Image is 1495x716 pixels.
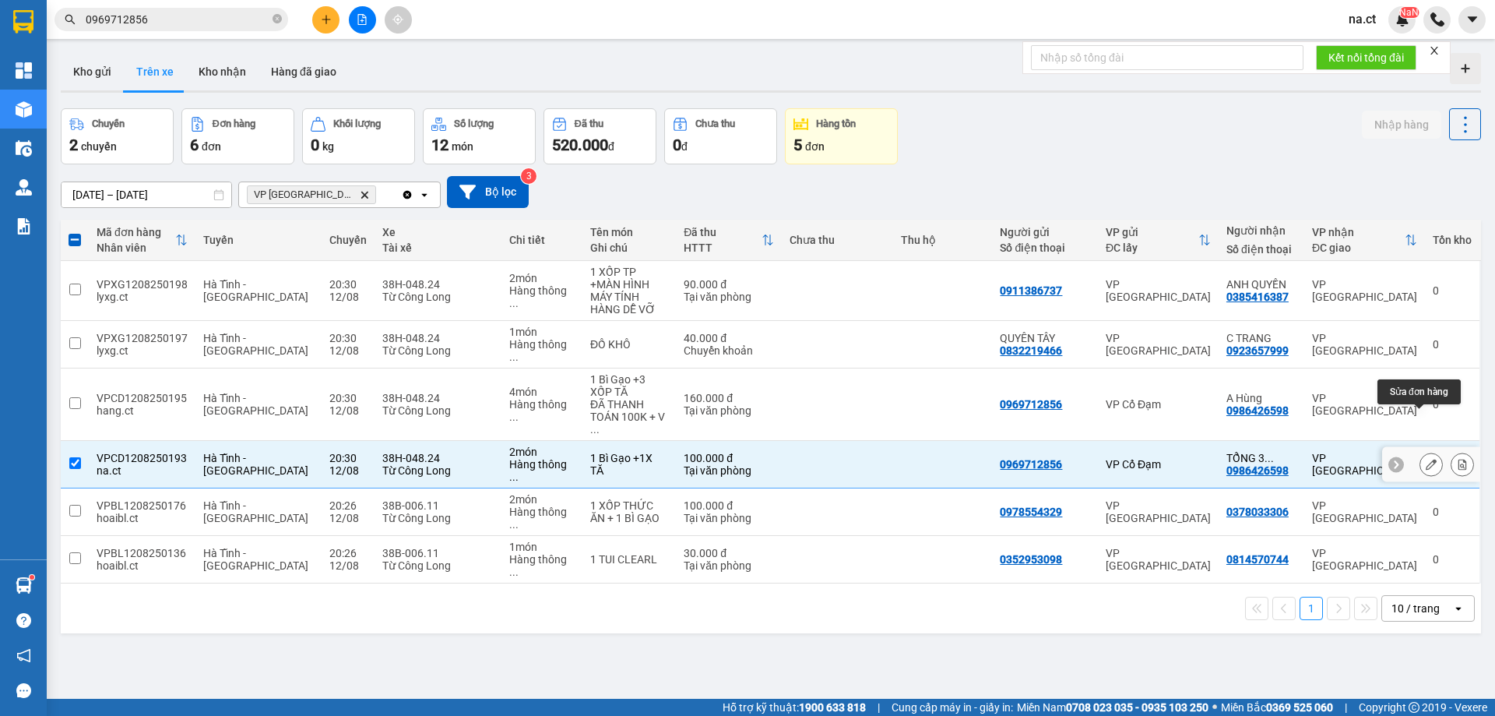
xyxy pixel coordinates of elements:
span: Hỗ trợ kỹ thuật: [723,699,866,716]
div: 160.000 đ [684,392,773,404]
div: Hàng thông thường [509,553,575,578]
div: HÀNG DỄ VỠ [590,303,668,316]
div: 20:26 [329,547,367,559]
div: na.ct [97,464,188,477]
div: 12/08 [329,559,367,572]
div: VP Cổ Đạm [1106,398,1211,411]
span: caret-down [1465,12,1479,26]
div: Tại văn phòng [684,512,773,524]
div: 1 TUI CLEARL [590,553,668,566]
strong: 0708 023 035 - 0935 103 250 [1066,701,1208,714]
span: đ [608,140,614,153]
div: 1 Bì Gạo +3 XỐP TĂ [590,373,668,398]
button: Chuyến2chuyến [61,108,174,164]
div: 38B-006.11 [382,547,494,559]
div: hoaibl.ct [97,559,188,572]
th: Toggle SortBy [89,220,195,261]
span: close-circle [273,12,282,27]
span: Hà Tĩnh - [GEOGRAPHIC_DATA] [203,499,308,524]
div: Từ Công Long [382,559,494,572]
div: ĐC giao [1312,242,1405,254]
sup: 3 [521,168,536,184]
div: VP nhận [1312,226,1405,238]
div: VP [GEOGRAPHIC_DATA] [1312,332,1417,357]
span: ... [1265,452,1274,464]
sup: NaN [1399,7,1419,18]
div: 12/08 [329,404,367,417]
div: 100.000 đ [684,452,773,464]
div: 20:30 [329,332,367,344]
button: Kết nối tổng đài [1316,45,1416,70]
button: Đơn hàng6đơn [181,108,294,164]
div: 0911386737 [1000,284,1062,297]
div: Sửa đơn hàng [1377,379,1461,404]
div: 0986426598 [1226,404,1289,417]
div: Hàng thông thường [509,284,575,309]
span: Miền Bắc [1221,699,1333,716]
div: Ghi chú [590,242,668,254]
button: Khối lượng0kg [302,108,415,164]
div: A Hùng [1226,392,1296,404]
div: 0969712856 [1000,458,1062,471]
span: Hà Tĩnh - [GEOGRAPHIC_DATA] [203,278,308,303]
div: 20:30 [329,392,367,404]
div: 0814570744 [1226,553,1289,566]
div: VP [GEOGRAPHIC_DATA] [1312,499,1417,524]
div: 1 XỐP THỨC ĂN + 1 BÌ GẠO [590,499,668,524]
div: Tạo kho hàng mới [1450,53,1481,84]
input: Selected VP Hà Đông. [379,187,381,203]
div: hang.ct [97,404,188,417]
button: Hàng đã giao [259,53,349,90]
div: Người nhận [1226,224,1296,237]
input: Nhập số tổng đài [1031,45,1303,70]
div: Tại văn phòng [684,291,773,303]
button: Trên xe [124,53,186,90]
span: Hà Tĩnh - [GEOGRAPHIC_DATA] [203,392,308,417]
div: 10 / trang [1391,601,1440,616]
span: món [452,140,473,153]
div: Xe [382,226,494,238]
div: VPCD1208250195 [97,392,188,404]
div: 12/08 [329,291,367,303]
svg: Clear all [401,189,413,201]
div: Hàng tồn [816,118,856,129]
div: lyxg.ct [97,291,188,303]
div: ĐỒ KHÔ [590,338,668,351]
div: 0385416387 [1226,291,1289,303]
span: 2 [69,136,78,154]
button: Kho gửi [61,53,124,90]
div: Chưa thu [695,118,735,129]
div: VP [GEOGRAPHIC_DATA] [1312,278,1417,303]
span: 0 [311,136,319,154]
span: Cung cấp máy in - giấy in: [892,699,1013,716]
strong: 0369 525 060 [1266,701,1333,714]
div: Hàng thông thường [509,458,575,483]
div: Chưa thu [790,234,885,246]
div: 30.000 đ [684,547,773,559]
div: 0 [1433,506,1472,518]
button: Kho nhận [186,53,259,90]
div: Tại văn phòng [684,559,773,572]
span: VP Hà Đông, close by backspace [247,185,376,204]
span: plus [321,14,332,25]
sup: 1 [30,575,34,580]
span: message [16,683,31,698]
div: 38H-048.24 [382,278,494,291]
div: 2 món [509,493,575,506]
div: VP Cổ Đạm [1106,458,1211,471]
div: 1 món [509,541,575,553]
div: C TRANG [1226,332,1296,344]
button: Bộ lọc [447,176,529,208]
div: VP [GEOGRAPHIC_DATA] [1106,499,1211,524]
div: 38B-006.11 [382,499,494,512]
div: VPXG1208250198 [97,278,188,291]
span: close-circle [273,14,282,23]
span: question-circle [16,613,31,628]
span: copyright [1409,702,1419,713]
div: VP [GEOGRAPHIC_DATA] [1312,392,1417,417]
input: Select a date range. [62,182,231,207]
span: ... [590,423,600,436]
img: solution-icon [16,218,32,235]
div: Mã đơn hàng [97,226,175,238]
div: VPBL1208250136 [97,547,188,559]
